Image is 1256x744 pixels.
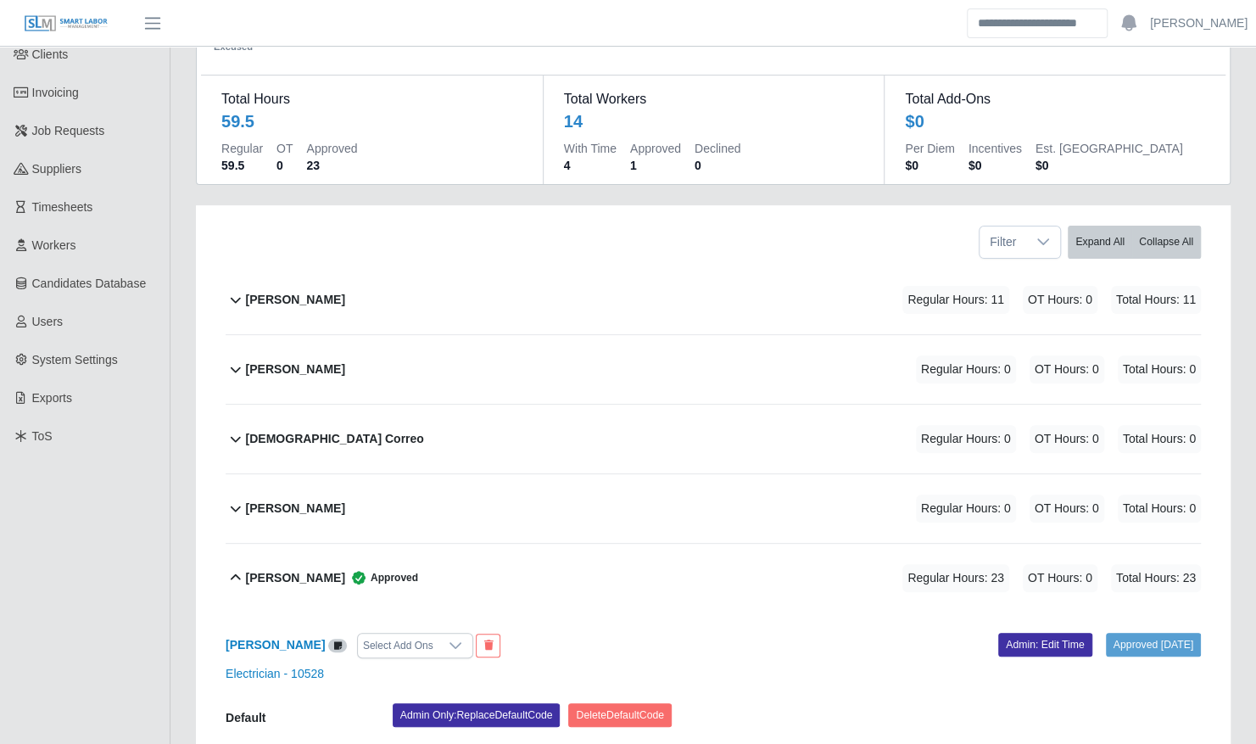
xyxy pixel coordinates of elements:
[226,266,1201,334] button: [PERSON_NAME] Regular Hours: 11 OT Hours: 0 Total Hours: 11
[226,335,1201,404] button: [PERSON_NAME] Regular Hours: 0 OT Hours: 0 Total Hours: 0
[1030,355,1104,383] span: OT Hours: 0
[630,157,681,174] dd: 1
[32,200,93,214] span: Timesheets
[246,430,424,448] b: [DEMOGRAPHIC_DATA] Correo
[32,353,118,366] span: System Settings
[221,89,522,109] dt: Total Hours
[905,89,1205,109] dt: Total Add-Ons
[1118,425,1201,453] span: Total Hours: 0
[32,124,105,137] span: Job Requests
[902,564,1009,592] span: Regular Hours: 23
[969,140,1022,157] dt: Incentives
[306,157,357,174] dd: 23
[221,109,254,133] div: 59.5
[476,634,500,657] button: End Worker & Remove from the Timesheet
[226,544,1201,613] button: [PERSON_NAME] Approved Regular Hours: 23 OT Hours: 0 Total Hours: 23
[276,140,293,157] dt: OT
[358,634,438,657] div: Select Add Ons
[1150,14,1248,32] a: [PERSON_NAME]
[905,140,954,157] dt: Per Diem
[246,361,345,378] b: [PERSON_NAME]
[1068,226,1132,259] button: Expand All
[630,140,681,157] dt: Approved
[905,109,924,133] div: $0
[32,48,69,61] span: Clients
[1023,564,1097,592] span: OT Hours: 0
[276,157,293,174] dd: 0
[1030,425,1104,453] span: OT Hours: 0
[1118,495,1201,523] span: Total Hours: 0
[916,355,1016,383] span: Regular Hours: 0
[32,277,147,290] span: Candidates Database
[902,286,1009,314] span: Regular Hours: 11
[916,425,1016,453] span: Regular Hours: 0
[328,638,347,652] a: View/Edit Notes
[226,474,1201,543] button: [PERSON_NAME] Regular Hours: 0 OT Hours: 0 Total Hours: 0
[1036,157,1183,174] dd: $0
[568,703,672,727] button: DeleteDefaultCode
[967,8,1108,38] input: Search
[306,140,357,157] dt: Approved
[32,315,64,328] span: Users
[226,638,325,652] a: [PERSON_NAME]
[246,500,345,517] b: [PERSON_NAME]
[32,86,79,99] span: Invoicing
[1111,286,1201,314] span: Total Hours: 11
[564,157,617,174] dd: 4
[1118,355,1201,383] span: Total Hours: 0
[226,405,1201,473] button: [DEMOGRAPHIC_DATA] Correo Regular Hours: 0 OT Hours: 0 Total Hours: 0
[226,667,324,680] a: Electrician - 10528
[564,140,617,157] dt: With Time
[345,569,418,586] span: Approved
[564,109,583,133] div: 14
[695,140,740,157] dt: Declined
[246,569,345,587] b: [PERSON_NAME]
[969,157,1022,174] dd: $0
[32,391,72,405] span: Exports
[32,429,53,443] span: ToS
[24,14,109,33] img: SLM Logo
[32,238,76,252] span: Workers
[905,157,954,174] dd: $0
[1023,286,1097,314] span: OT Hours: 0
[246,291,345,309] b: [PERSON_NAME]
[226,711,265,724] b: Default
[1030,495,1104,523] span: OT Hours: 0
[393,703,561,727] button: Admin Only:ReplaceDefaultCode
[1111,564,1201,592] span: Total Hours: 23
[221,140,263,157] dt: Regular
[221,157,263,174] dd: 59.5
[1106,633,1201,657] a: Approved [DATE]
[1036,140,1183,157] dt: Est. [GEOGRAPHIC_DATA]
[1131,226,1201,259] button: Collapse All
[980,227,1026,258] span: Filter
[32,162,81,176] span: Suppliers
[564,89,864,109] dt: Total Workers
[998,633,1092,657] a: Admin: Edit Time
[1068,226,1201,259] div: bulk actions
[916,495,1016,523] span: Regular Hours: 0
[695,157,740,174] dd: 0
